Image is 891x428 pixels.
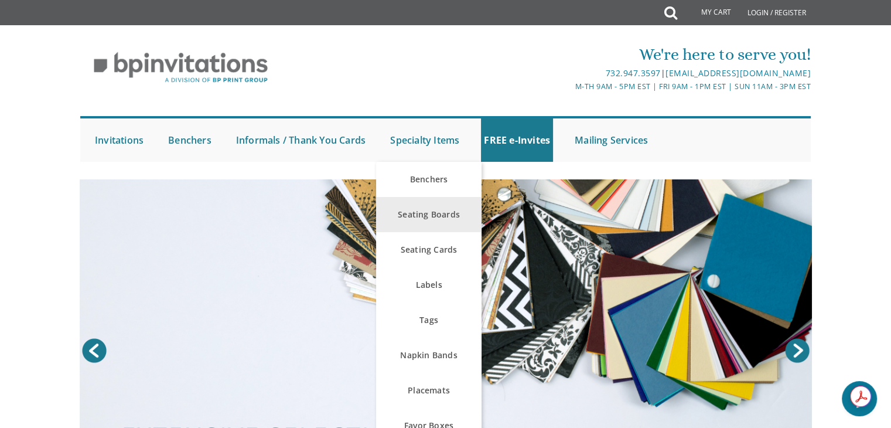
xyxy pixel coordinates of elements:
[80,336,109,365] a: Prev
[376,162,482,197] a: Benchers
[605,67,660,79] a: 732.947.3597
[92,118,146,162] a: Invitations
[783,336,812,365] a: Next
[665,67,811,79] a: [EMAIL_ADDRESS][DOMAIN_NAME]
[325,80,811,93] div: M-Th 9am - 5pm EST | Fri 9am - 1pm EST | Sun 11am - 3pm EST
[376,197,482,232] a: Seating Boards
[842,381,879,416] iframe: chat widget
[165,118,214,162] a: Benchers
[376,232,482,267] a: Seating Cards
[572,118,651,162] a: Mailing Services
[325,66,811,80] div: |
[376,303,482,338] a: Tags
[376,373,482,408] a: Placemats
[376,338,482,373] a: Napkin Bands
[481,118,553,162] a: FREE e-Invites
[80,43,281,92] img: BP Invitation Loft
[325,43,811,66] div: We're here to serve you!
[387,118,462,162] a: Specialty Items
[676,1,739,25] a: My Cart
[233,118,368,162] a: Informals / Thank You Cards
[376,267,482,303] a: Labels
